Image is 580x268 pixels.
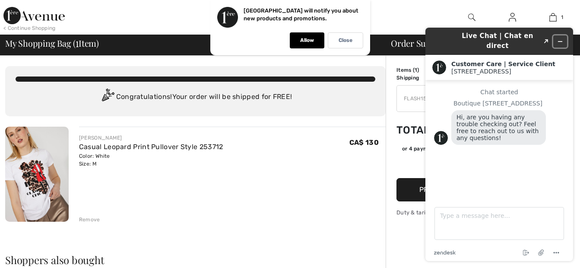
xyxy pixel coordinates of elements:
[79,143,223,151] a: Casual Leopard Print Pullover Style 253712
[396,156,526,175] iframe: PayPal-paypal
[502,12,523,23] a: Sign In
[19,6,37,14] span: Chat
[468,12,475,22] img: search the website
[339,37,352,44] p: Close
[3,7,65,24] img: 1ère Avenue
[509,12,516,22] img: My Info
[99,89,116,106] img: Congratulation2.svg
[5,39,99,48] span: My Shopping Bag ( Item)
[79,134,223,142] div: [PERSON_NAME]
[349,138,379,147] span: CA$ 130
[396,115,443,145] td: Total
[549,12,557,22] img: My Bag
[397,86,502,112] input: Promo code
[244,7,358,22] p: [GEOGRAPHIC_DATA] will notify you about new products and promotions.
[380,39,575,48] div: Order Summary
[533,12,573,22] a: 1
[16,89,375,106] div: Congratulations! Your order will be shipped for FREE!
[418,21,580,268] iframe: Find more information here
[5,255,386,265] h2: Shoppers also bought
[76,37,79,48] span: 1
[396,208,526,217] div: Duty & tariff-free | Uninterrupted shipping
[396,145,526,156] div: or 4 payments ofCA$ 32.50withSezzle Click to learn more about Sezzle
[415,67,417,73] span: 1
[396,66,443,74] td: Items ( )
[5,127,69,222] img: Casual Leopard Print Pullover Style 253712
[300,37,314,44] p: Allow
[402,145,526,153] div: or 4 payments of with
[79,152,223,168] div: Color: White Size: M
[561,13,563,21] span: 1
[396,74,443,82] td: Shipping
[3,24,56,32] div: < Continue Shopping
[396,178,526,201] button: Proceed to Checkout
[79,216,100,223] div: Remove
